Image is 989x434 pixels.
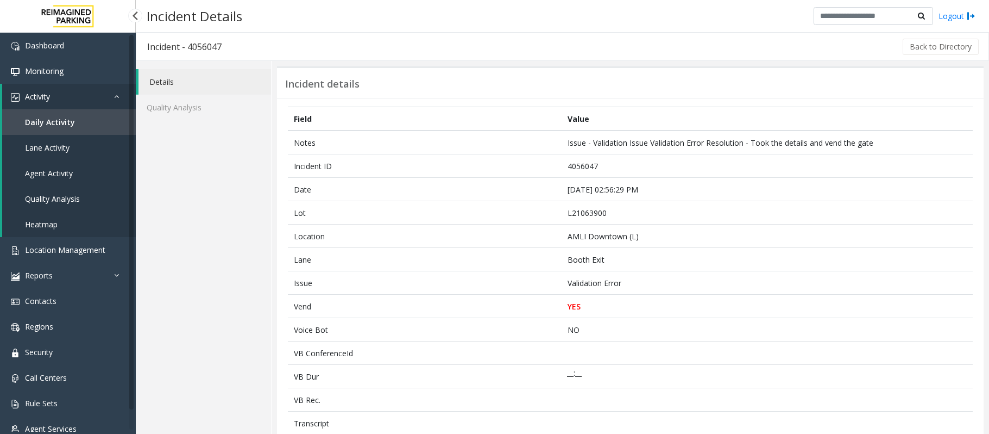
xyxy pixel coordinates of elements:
[25,194,80,204] span: Quality Analysis
[562,107,973,131] th: Value
[562,201,973,225] td: L21063900
[11,93,20,102] img: 'icon'
[288,107,562,131] th: Field
[25,117,75,127] span: Daily Activity
[11,400,20,408] img: 'icon'
[288,178,562,201] td: Date
[562,271,973,295] td: Validation Error
[938,10,975,22] a: Logout
[11,374,20,383] img: 'icon'
[967,10,975,22] img: logout
[25,66,64,76] span: Monitoring
[2,135,136,160] a: Lane Activity
[11,246,20,255] img: 'icon'
[25,91,50,102] span: Activity
[288,318,562,342] td: Voice Bot
[25,40,64,51] span: Dashboard
[288,342,562,365] td: VB ConferenceId
[138,69,271,95] a: Details
[136,34,232,59] h3: Incident - 4056047
[562,225,973,248] td: AMLI Downtown (L)
[11,67,20,76] img: 'icon'
[25,373,67,383] span: Call Centers
[288,201,562,225] td: Lot
[288,225,562,248] td: Location
[903,39,979,55] button: Back to Directory
[2,186,136,212] a: Quality Analysis
[11,349,20,357] img: 'icon'
[25,245,105,255] span: Location Management
[562,131,973,154] td: Issue - Validation Issue Validation Error Resolution - Took the details and vend the gate
[11,42,20,51] img: 'icon'
[2,160,136,186] a: Agent Activity
[25,347,53,357] span: Security
[285,78,360,90] h3: Incident details
[562,365,973,388] td: __:__
[11,297,20,306] img: 'icon'
[562,178,973,201] td: [DATE] 02:56:29 PM
[25,142,70,153] span: Lane Activity
[25,321,53,332] span: Regions
[25,424,77,434] span: Agent Services
[25,296,56,306] span: Contacts
[2,84,136,109] a: Activity
[25,270,53,281] span: Reports
[25,168,73,178] span: Agent Activity
[562,154,973,178] td: 4056047
[288,154,562,178] td: Incident ID
[288,388,562,412] td: VB Rec.
[141,3,248,29] h3: Incident Details
[288,248,562,271] td: Lane
[2,212,136,237] a: Heatmap
[25,398,58,408] span: Rule Sets
[288,131,562,154] td: Notes
[568,301,967,312] p: YES
[288,365,562,388] td: VB Dur
[568,324,967,336] p: NO
[11,425,20,434] img: 'icon'
[136,95,271,120] a: Quality Analysis
[562,248,973,271] td: Booth Exit
[25,219,58,230] span: Heatmap
[11,323,20,332] img: 'icon'
[288,295,562,318] td: Vend
[288,271,562,295] td: Issue
[11,272,20,281] img: 'icon'
[2,109,136,135] a: Daily Activity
